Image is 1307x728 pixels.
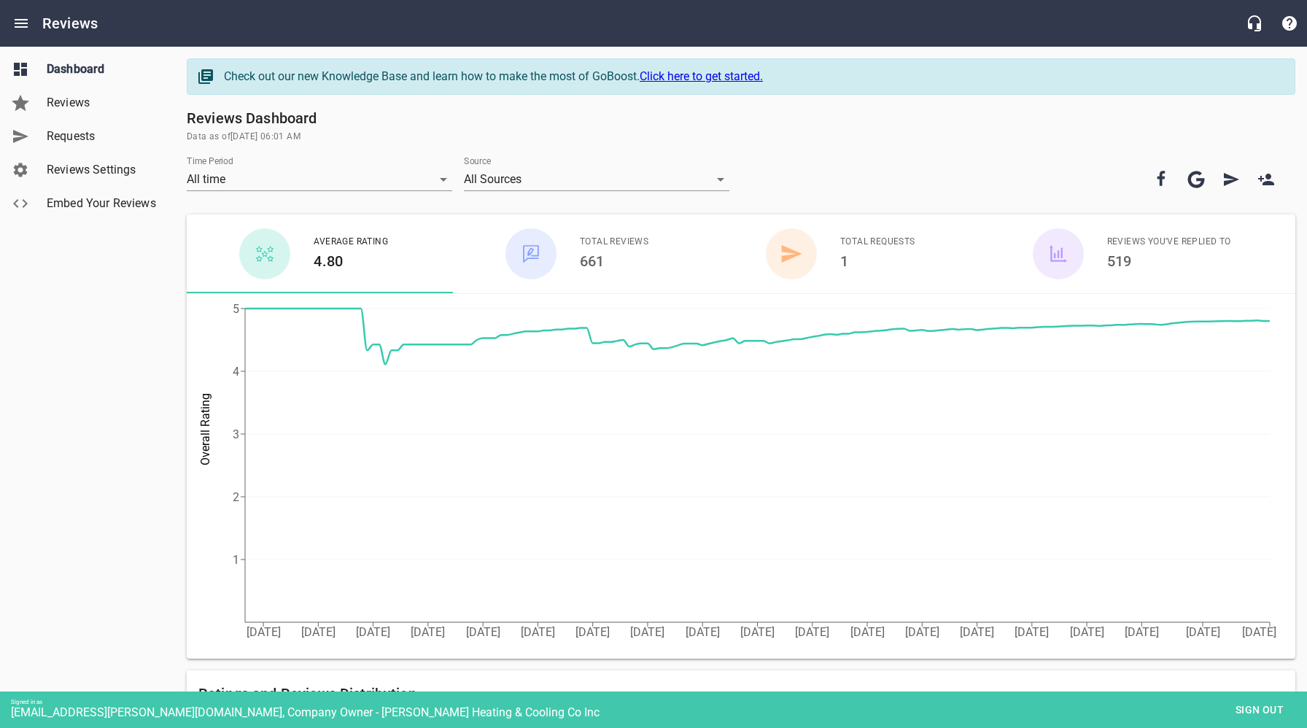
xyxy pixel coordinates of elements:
tspan: [DATE] [1015,625,1049,639]
tspan: [DATE] [356,625,390,639]
h6: Reviews [42,12,98,35]
button: Your google account is connected [1179,162,1214,197]
a: Request Review [1214,162,1249,197]
button: Open drawer [4,6,39,41]
tspan: [DATE] [466,625,500,639]
h6: 4.80 [314,249,388,273]
tspan: [DATE] [850,625,885,639]
tspan: 1 [233,553,239,567]
h6: Ratings and Reviews Distribution [198,682,1284,705]
tspan: 2 [233,490,239,504]
a: Click here to get started. [640,69,763,83]
tspan: [DATE] [247,625,281,639]
span: Sign out [1229,701,1290,719]
tspan: Overall Rating [198,393,212,465]
span: Average Rating [314,235,388,249]
tspan: 4 [233,365,239,379]
label: Time Period [187,157,233,166]
div: [EMAIL_ADDRESS][PERSON_NAME][DOMAIN_NAME], Company Owner - [PERSON_NAME] Heating & Cooling Co Inc [11,705,1307,719]
h6: 519 [1107,249,1231,273]
span: Dashboard [47,61,158,78]
h6: Reviews Dashboard [187,107,1295,130]
label: Source [464,157,491,166]
tspan: [DATE] [1242,625,1276,639]
div: All time [187,168,452,191]
tspan: [DATE] [686,625,720,639]
button: Support Portal [1272,6,1307,41]
tspan: [DATE] [1125,625,1159,639]
tspan: [DATE] [575,625,610,639]
span: Total Requests [840,235,915,249]
tspan: [DATE] [905,625,939,639]
tspan: [DATE] [1070,625,1104,639]
div: All Sources [464,168,729,191]
tspan: [DATE] [795,625,829,639]
span: Embed Your Reviews [47,195,158,212]
tspan: [DATE] [740,625,775,639]
h6: 1 [840,249,915,273]
button: Your Facebook account is connected [1144,162,1179,197]
span: Requests [47,128,158,145]
button: Sign out [1223,697,1296,724]
tspan: 3 [233,427,239,441]
tspan: [DATE] [960,625,994,639]
span: Total Reviews [580,235,648,249]
a: New User [1249,162,1284,197]
tspan: 5 [233,302,239,316]
tspan: [DATE] [301,625,336,639]
span: Reviews You've Replied To [1107,235,1231,249]
tspan: [DATE] [521,625,555,639]
button: Live Chat [1237,6,1272,41]
span: Reviews Settings [47,161,158,179]
div: Check out our new Knowledge Base and learn how to make the most of GoBoost. [224,68,1280,85]
h6: 661 [580,249,648,273]
span: Data as of [DATE] 06:01 AM [187,130,1295,144]
div: Signed in as [11,699,1307,705]
span: Reviews [47,94,158,112]
tspan: [DATE] [1186,625,1220,639]
tspan: [DATE] [630,625,664,639]
tspan: [DATE] [411,625,445,639]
